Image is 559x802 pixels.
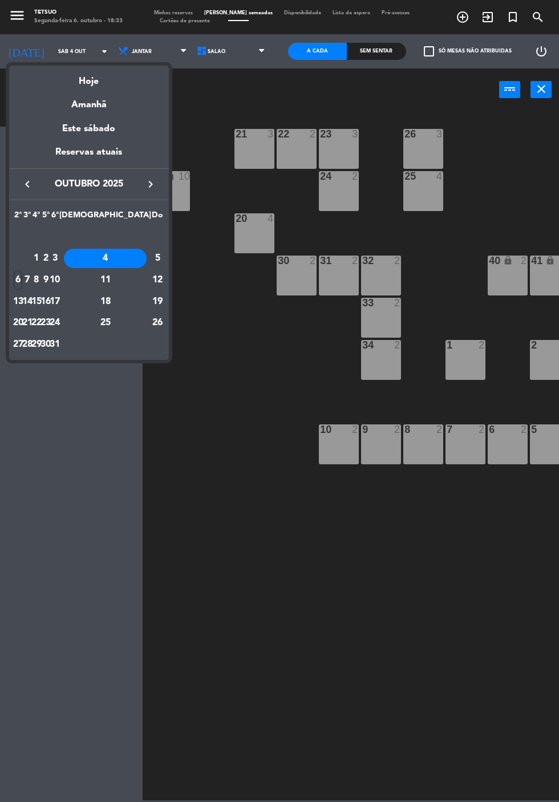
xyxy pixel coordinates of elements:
[23,334,32,355] td: 28 de outubro de 2025
[50,312,59,334] td: 24 de outubro de 2025
[14,270,22,290] div: 6
[59,248,151,269] td: 4 de outubro de 2025
[32,269,41,291] td: 8 de outubro de 2025
[59,291,151,313] td: 18 de outubro de 2025
[23,291,32,313] td: 14 de outubro de 2025
[32,248,41,269] td: 1 de outubro de 2025
[151,248,164,269] td: 5 de outubro de 2025
[151,209,164,226] th: Domingo
[41,209,50,226] th: Quinta-feira
[51,313,59,333] div: 24
[33,270,41,290] div: 8
[14,291,23,313] td: 13 de outubro de 2025
[9,66,169,89] div: Hoje
[14,292,22,311] div: 13
[14,226,164,248] td: OUT
[14,334,23,355] td: 27 de outubro de 2025
[33,313,41,333] div: 22
[50,269,59,291] td: 10 de outubro de 2025
[42,249,50,268] div: 2
[23,312,32,334] td: 21 de outubro de 2025
[151,269,164,291] td: 12 de outubro de 2025
[33,335,41,354] div: 29
[42,270,50,290] div: 9
[51,270,59,290] div: 10
[144,177,157,191] i: keyboard_arrow_right
[59,269,151,291] td: 11 de outubro de 2025
[51,335,59,354] div: 31
[50,209,59,226] th: Sexta-feira
[32,312,41,334] td: 22 de outubro de 2025
[33,249,41,268] div: 1
[32,291,41,313] td: 15 de outubro de 2025
[51,292,59,311] div: 17
[64,313,147,333] div: 25
[41,291,50,313] td: 16 de outubro de 2025
[140,177,161,192] button: keyboard_arrow_right
[41,312,50,334] td: 23 de outubro de 2025
[50,248,59,269] td: 3 de outubro de 2025
[14,313,22,333] div: 20
[50,334,59,355] td: 31 de outubro de 2025
[9,113,169,145] div: Este sábado
[152,292,163,311] div: 19
[42,292,50,311] div: 16
[59,209,151,226] th: Sábado
[9,145,169,168] div: Reservas atuais
[64,270,147,290] div: 11
[152,249,163,268] div: 5
[41,269,50,291] td: 9 de outubro de 2025
[151,291,164,313] td: 19 de outubro de 2025
[23,209,32,226] th: Terça-feira
[41,334,50,355] td: 30 de outubro de 2025
[64,292,147,311] div: 18
[23,270,32,290] div: 7
[42,335,50,354] div: 30
[151,312,164,334] td: 26 de outubro de 2025
[14,269,23,291] td: 6 de outubro de 2025
[38,177,140,192] span: outubro 2025
[32,209,41,226] th: Quarta-feira
[32,334,41,355] td: 29 de outubro de 2025
[14,335,22,354] div: 27
[14,312,23,334] td: 20 de outubro de 2025
[42,313,50,333] div: 23
[21,177,34,191] i: keyboard_arrow_left
[50,291,59,313] td: 17 de outubro de 2025
[23,313,32,333] div: 21
[41,248,50,269] td: 2 de outubro de 2025
[23,335,32,354] div: 28
[17,177,38,192] button: keyboard_arrow_left
[33,292,41,311] div: 15
[23,269,32,291] td: 7 de outubro de 2025
[51,249,59,268] div: 3
[9,89,169,112] div: Amanhã
[14,209,23,226] th: Segunda-feira
[23,292,32,311] div: 14
[64,249,147,268] div: 4
[152,313,163,333] div: 26
[59,312,151,334] td: 25 de outubro de 2025
[152,270,163,290] div: 12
